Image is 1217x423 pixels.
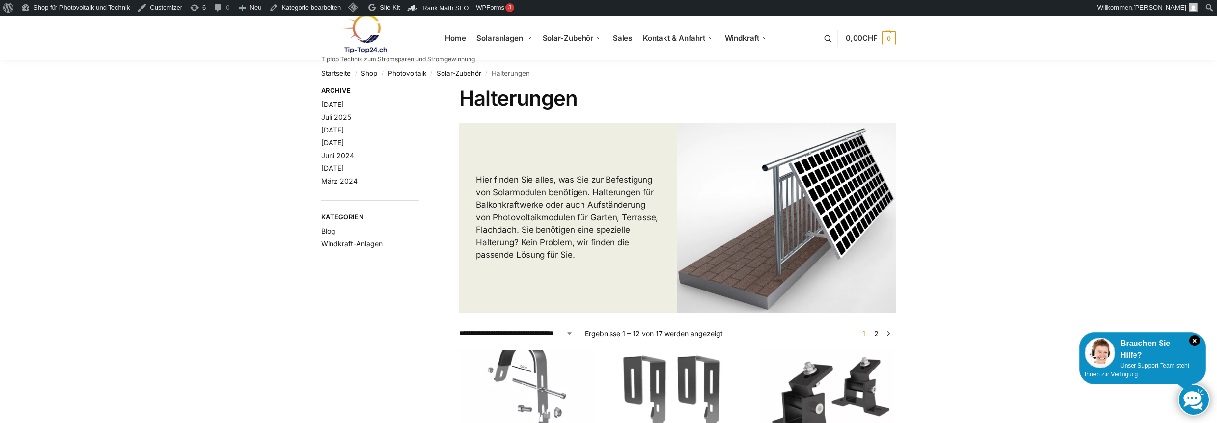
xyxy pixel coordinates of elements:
a: Sales [608,16,636,60]
a: Seite 2 [872,329,881,338]
span: Windkraft [725,33,759,43]
span: Seite 1 [860,329,868,338]
p: Tiptop Technik zum Stromsparen und Stromgewinnung [321,56,475,62]
span: / [351,70,361,78]
a: Juni 2024 [321,151,354,159]
img: Benutzerbild von Rupert Spoddig [1189,3,1198,12]
span: / [481,70,492,78]
span: Kategorien [321,212,419,222]
a: Blog [321,227,335,235]
a: Photovoltaik [388,69,426,77]
a: Windkraft [720,16,772,60]
a: [DATE] [321,126,344,134]
span: Rank Math SEO [422,4,469,12]
i: Schließen [1189,335,1200,346]
a: Juli 2025 [321,113,351,121]
span: Kontakt & Anfahrt [643,33,705,43]
span: [PERSON_NAME] [1134,4,1186,11]
nav: Produkt-Seitennummerierung [857,328,896,339]
img: Solaranlagen, Speicheranlagen und Energiesparprodukte [321,14,407,53]
div: 3 [505,3,514,12]
a: Solar-Zubehör [538,16,606,60]
span: Sales [613,33,633,43]
a: Shop [361,69,377,77]
a: Windkraft-Anlagen [321,239,383,248]
a: Kontakt & Anfahrt [638,16,718,60]
a: → [885,328,892,339]
div: Brauchen Sie Hilfe? [1085,338,1200,361]
a: Solaranlagen [472,16,536,60]
button: Close filters [419,86,425,97]
a: [DATE] [321,164,344,172]
span: Archive [321,86,419,96]
nav: Breadcrumb [321,60,896,86]
p: Ergebnisse 1 – 12 von 17 werden angezeigt [585,328,723,339]
span: Unser Support-Team steht Ihnen zur Verfügung [1085,362,1189,378]
span: Solaranlagen [476,33,523,43]
a: [DATE] [321,100,344,108]
span: 0 [882,31,896,45]
span: 0,00 [846,33,878,43]
a: 0,00CHF 0 [846,24,896,53]
p: Hier finden Sie alles, was Sie zur Befestigung von Solarmodulen benötigen. Halterungen für Balkon... [476,174,661,262]
h1: Halterungen [459,86,896,110]
a: [DATE] [321,138,344,147]
span: Site Kit [380,4,400,11]
span: / [377,70,387,78]
a: Startseite [321,69,351,77]
select: Shop-Reihenfolge [459,328,573,339]
span: CHF [862,33,878,43]
a: Solar-Zubehör [437,69,481,77]
img: Customer service [1085,338,1115,368]
span: / [426,70,437,78]
nav: Cart contents [846,16,896,61]
a: März 2024 [321,177,358,185]
img: Halterungen [677,123,896,313]
span: Solar-Zubehör [543,33,594,43]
